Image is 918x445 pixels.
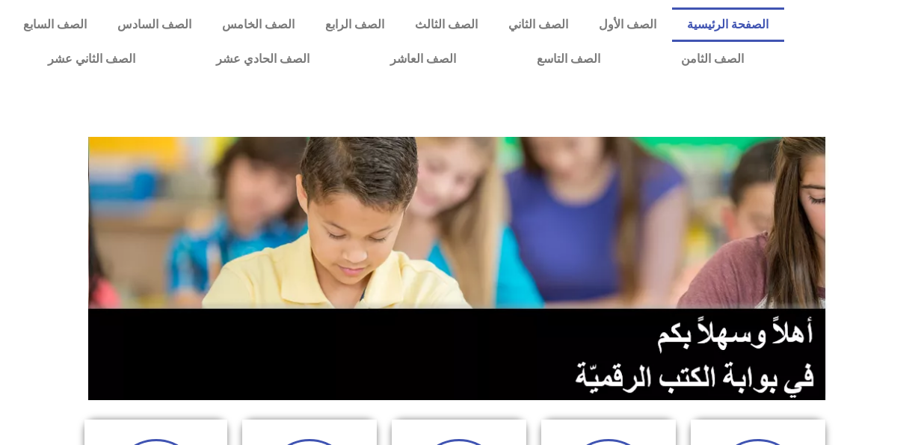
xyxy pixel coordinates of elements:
[206,7,309,42] a: الصف الخامس
[7,7,102,42] a: الصف السابع
[399,7,493,42] a: الصف الثالث
[176,42,350,76] a: الصف الحادي عشر
[496,42,641,76] a: الصف التاسع
[493,7,583,42] a: الصف الثاني
[102,7,206,42] a: الصف السادس
[350,42,496,76] a: الصف العاشر
[7,42,176,76] a: الصف الثاني عشر
[309,7,399,42] a: الصف الرابع
[641,42,784,76] a: الصف الثامن
[583,7,671,42] a: الصف الأول
[672,7,784,42] a: الصفحة الرئيسية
